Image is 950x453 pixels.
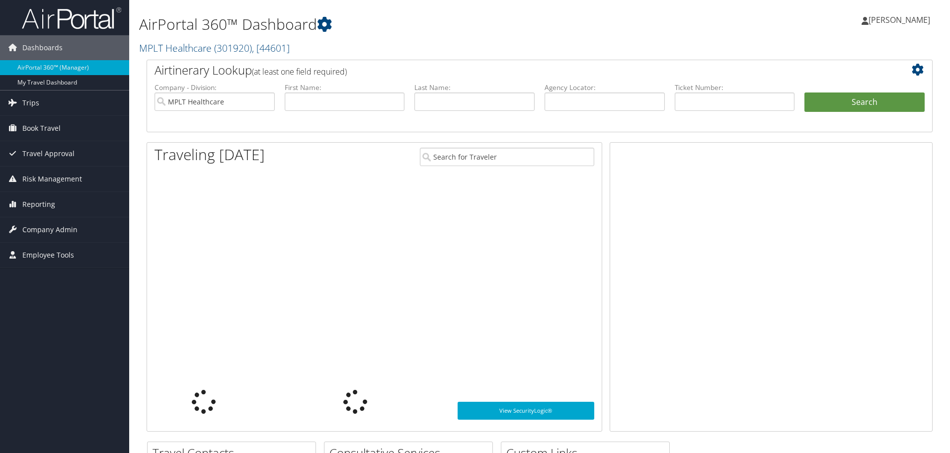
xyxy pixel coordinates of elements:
[414,83,535,92] label: Last Name:
[252,41,290,55] span: , [ 44601 ]
[155,144,265,165] h1: Traveling [DATE]
[22,141,75,166] span: Travel Approval
[22,192,55,217] span: Reporting
[869,14,930,25] span: [PERSON_NAME]
[214,41,252,55] span: ( 301920 )
[22,91,39,115] span: Trips
[458,402,594,420] a: View SecurityLogic®
[155,83,275,92] label: Company - Division:
[155,62,859,79] h2: Airtinerary Lookup
[862,5,940,35] a: [PERSON_NAME]
[22,243,74,268] span: Employee Tools
[252,66,347,77] span: (at least one field required)
[804,92,925,112] button: Search
[22,167,82,191] span: Risk Management
[22,35,63,60] span: Dashboards
[22,217,78,242] span: Company Admin
[675,83,795,92] label: Ticket Number:
[285,83,405,92] label: First Name:
[139,14,673,35] h1: AirPortal 360™ Dashboard
[22,116,61,141] span: Book Travel
[22,6,121,30] img: airportal-logo.png
[420,148,594,166] input: Search for Traveler
[139,41,290,55] a: MPLT Healthcare
[545,83,665,92] label: Agency Locator:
